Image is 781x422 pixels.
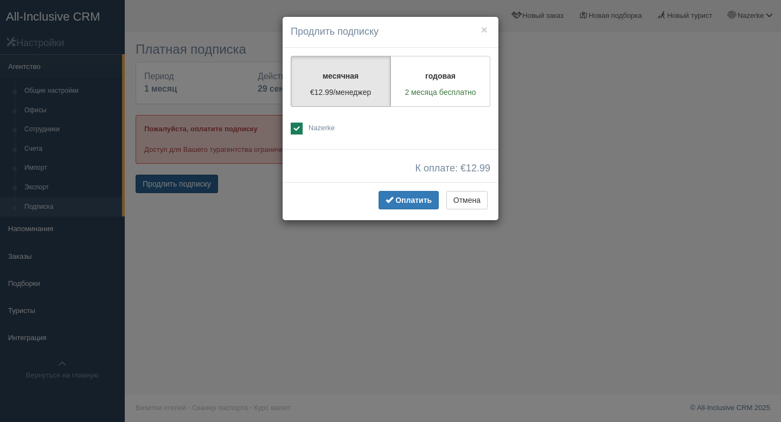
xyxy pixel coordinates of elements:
[446,191,488,209] button: Отмена
[398,87,483,98] p: 2 месяца бесплатно
[395,196,432,204] span: Оплатить
[481,24,488,35] button: ×
[298,71,383,81] p: месячная
[309,124,335,132] span: Nazerke
[298,87,383,98] p: €12.99/менеджер
[291,25,490,39] h4: Продлить подписку
[415,163,490,174] span: К оплате: €
[398,71,483,81] p: годовая
[466,163,490,174] span: 12.99
[379,191,439,209] button: Оплатить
